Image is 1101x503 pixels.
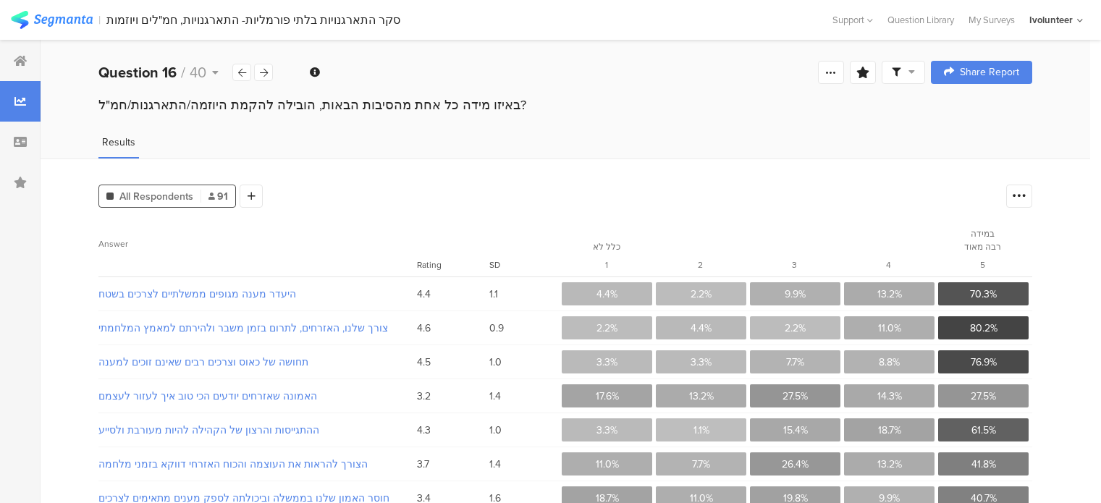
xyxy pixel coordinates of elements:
span: Share Report [960,67,1019,77]
span: 4.4% [691,321,712,336]
span: 3.3% [691,355,712,370]
span: תחושה של כאוס וצרכים רבים שאינם זוכים למענה [98,355,398,370]
span: 1.0 [489,423,562,438]
div: 5 [964,258,1001,271]
span: הצורך להראות את העוצמה והכוח האזרחי דווקא בזמני מלחמה [98,457,398,472]
span: 41.8% [971,457,996,472]
span: 2.2% [691,287,712,302]
a: Question Library [880,13,961,27]
span: Answer [98,237,128,250]
span: 27.5% [782,389,808,404]
span: 3.3% [596,423,617,438]
span: Rating [417,258,442,271]
span: 9.9% [785,287,806,302]
img: segmanta logo [11,11,93,29]
div: Ivolunteer [1029,13,1073,27]
span: Results [102,135,135,150]
span: 15.4% [783,423,808,438]
span: 27.5% [971,389,996,404]
span: 18.7% [878,423,901,438]
div: במידה רבה מאוד [964,227,1001,253]
span: 2.2% [785,321,806,336]
div: 1 [588,258,625,271]
span: 13.2% [877,457,902,472]
div: כלל לא [588,240,625,253]
span: 40 [190,62,206,83]
div: 2 [682,258,719,271]
span: All Respondents [119,189,193,204]
span: 91 [208,189,228,204]
div: 4 [870,258,907,271]
span: / [181,62,185,83]
span: 26.4% [782,457,809,472]
span: 70.3% [970,287,997,302]
span: 1.4 [489,457,562,472]
span: 4.3 [417,423,489,438]
span: 13.2% [689,389,714,404]
span: 17.6% [596,389,619,404]
span: 1.4 [489,389,562,404]
div: באיזו מידה כל אחת מהסיבות הבאות, הובילה להקמת היוזמה/התארגנות/חמ"ל? [98,96,1032,114]
span: 13.2% [877,287,902,302]
span: 1.0 [489,355,562,370]
span: ההתגייסות והרצון של הקהילה להיות מעורבת ולסייע [98,423,398,438]
span: צורך שלנו, האזרחים, לתרום בזמן משבר ולהירתם למאמץ המלחמתי [98,321,398,336]
span: 0.9 [489,321,562,336]
span: 2.2% [596,321,617,336]
span: 3.3% [596,355,617,370]
span: 1.1% [693,423,709,438]
span: 4.6 [417,321,489,336]
span: 4.4% [596,287,617,302]
div: | [98,12,101,28]
span: 4.4 [417,287,489,302]
span: 11.0% [878,321,901,336]
span: 8.8% [879,355,900,370]
span: 80.2% [970,321,997,336]
div: סקר התארגנויות בלתי פורמליות- התארגנויות, חמ"לים ויוזמות [106,13,400,27]
span: 3.7 [417,457,489,472]
span: 11.0% [596,457,619,472]
span: 7.7% [786,355,804,370]
div: 3 [776,258,813,271]
b: Question 16 [98,62,177,83]
span: האמונה שאזרחים יודעים הכי טוב איך לעזור לעצמם [98,389,398,404]
span: 61.5% [971,423,996,438]
div: Support [832,9,873,31]
span: 14.3% [877,389,902,404]
span: היעדר מענה מגופים ממשלתיים לצרכים בשטח [98,287,398,302]
span: 7.7% [692,457,710,472]
span: SD [489,258,500,271]
span: 1.1 [489,287,562,302]
a: My Surveys [961,13,1022,27]
span: 4.5 [417,355,489,370]
span: 76.9% [971,355,997,370]
span: 3.2 [417,389,489,404]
